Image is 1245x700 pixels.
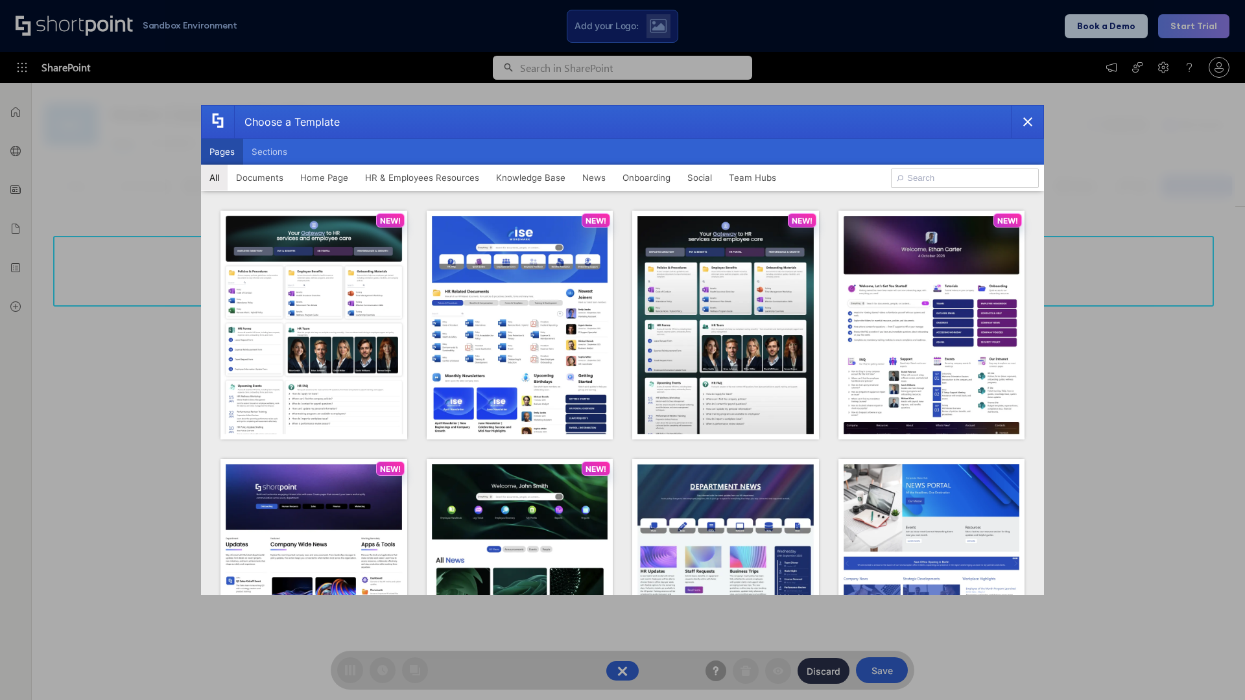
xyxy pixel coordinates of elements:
button: News [574,165,614,191]
iframe: Chat Widget [1012,550,1245,700]
p: NEW! [586,464,606,474]
button: Social [679,165,720,191]
div: Choose a Template [234,106,340,138]
p: NEW! [997,216,1018,226]
button: Onboarding [614,165,679,191]
button: Sections [243,139,296,165]
p: NEW! [380,216,401,226]
p: NEW! [380,464,401,474]
button: Team Hubs [720,165,785,191]
p: NEW! [586,216,606,226]
button: All [201,165,228,191]
button: Home Page [292,165,357,191]
div: template selector [201,105,1044,595]
input: Search [891,169,1039,188]
button: Knowledge Base [488,165,574,191]
p: NEW! [792,216,812,226]
button: Documents [228,165,292,191]
button: HR & Employees Resources [357,165,488,191]
button: Pages [201,139,243,165]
